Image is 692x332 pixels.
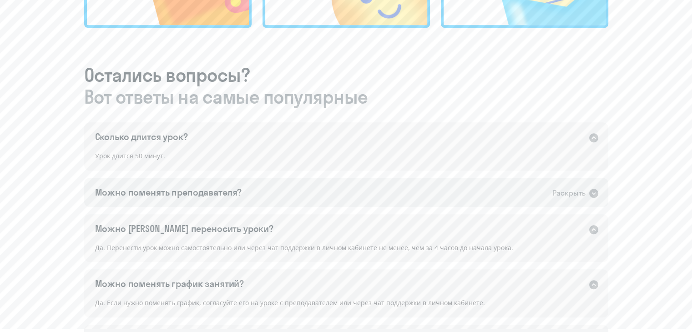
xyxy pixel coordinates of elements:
div: Можно поменять преподавателя? [95,186,242,199]
div: Можно поменять график занятий? [95,277,244,290]
span: Вот ответы на самые популярные [84,86,608,108]
div: Да. Перенести урок можно самостоятельно или через чат поддержки в личном кабинете не менее, чем з... [84,242,608,262]
div: Можно [PERSON_NAME] переносить уроки? [95,222,273,235]
h3: Остались вопросы? [84,64,608,108]
div: Раскрыть [553,187,586,199]
div: Сколько длится урок? [95,131,188,143]
div: Да. Если нужно поменять график, согласуйте его на уроке с преподавателем или через чат поддержки ... [84,297,608,317]
div: Урок длится 50 минут. [84,151,608,171]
